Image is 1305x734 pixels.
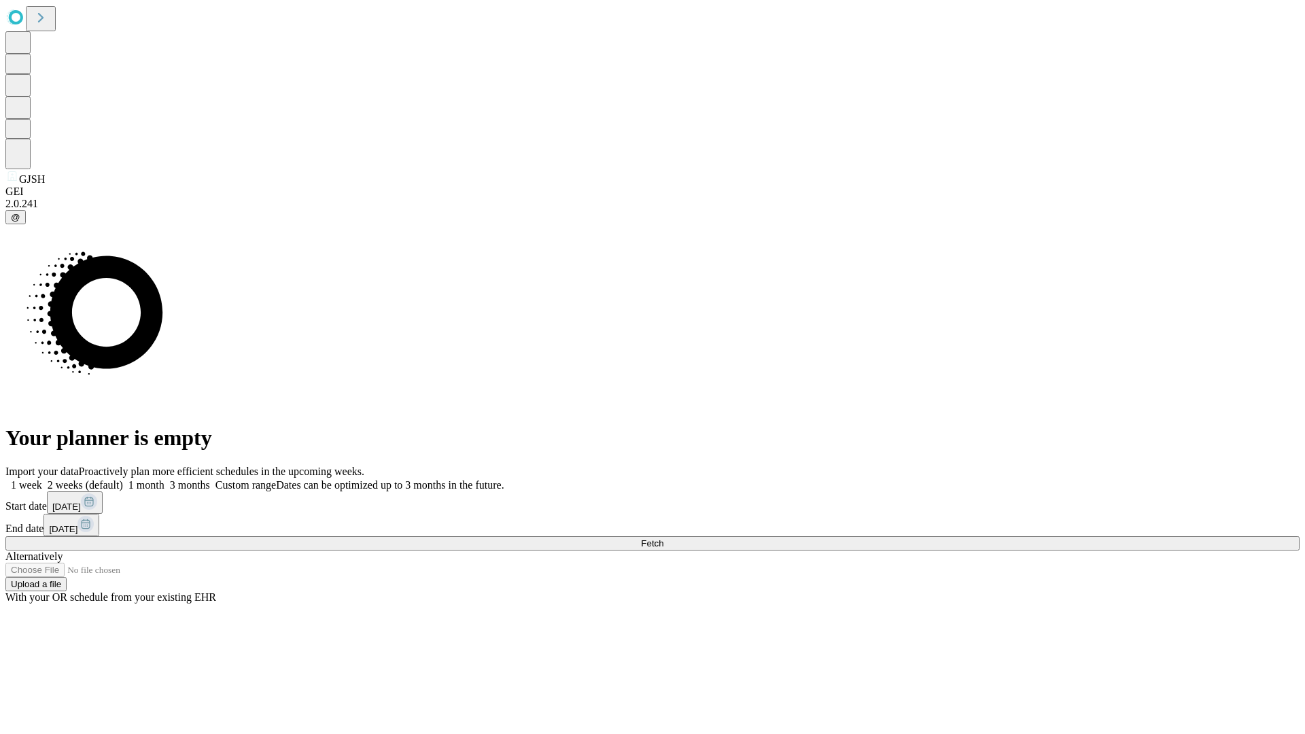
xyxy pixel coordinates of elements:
span: Dates can be optimized up to 3 months in the future. [276,479,504,491]
div: GEI [5,186,1300,198]
span: Alternatively [5,550,63,562]
span: With your OR schedule from your existing EHR [5,591,216,603]
span: 1 month [128,479,164,491]
span: Fetch [641,538,663,548]
span: @ [11,212,20,222]
button: [DATE] [47,491,103,514]
span: 2 weeks (default) [48,479,123,491]
h1: Your planner is empty [5,425,1300,451]
button: Fetch [5,536,1300,550]
span: 1 week [11,479,42,491]
span: [DATE] [52,502,81,512]
div: End date [5,514,1300,536]
span: 3 months [170,479,210,491]
span: Proactively plan more efficient schedules in the upcoming weeks. [79,466,364,477]
button: @ [5,210,26,224]
button: [DATE] [43,514,99,536]
span: Import your data [5,466,79,477]
span: GJSH [19,173,45,185]
div: 2.0.241 [5,198,1300,210]
button: Upload a file [5,577,67,591]
span: Custom range [215,479,276,491]
div: Start date [5,491,1300,514]
span: [DATE] [49,524,77,534]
